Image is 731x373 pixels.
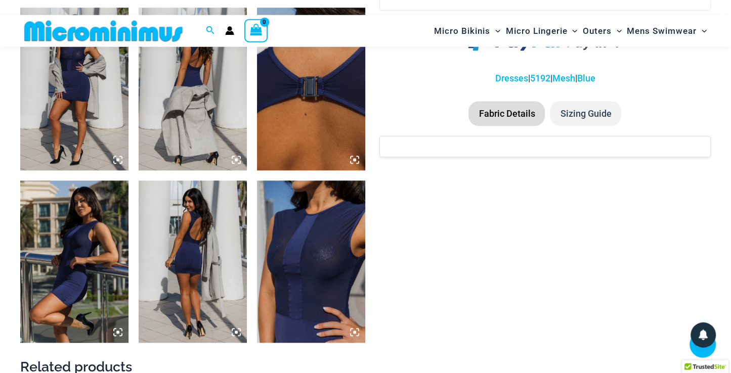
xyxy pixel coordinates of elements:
[379,71,711,86] p: | | |
[225,26,234,35] a: Account icon link
[624,18,709,44] a: Mens SwimwearMenu ToggleMenu Toggle
[20,181,128,343] img: Desire Me Navy 5192 Dress
[697,18,707,44] span: Menu Toggle
[434,18,490,44] span: Micro Bikinis
[244,19,268,42] a: View Shopping Cart, empty
[530,73,550,84] a: 5192
[20,8,128,170] img: Desire Me Navy 5192 Dress
[432,18,503,44] a: Micro BikinisMenu ToggleMenu Toggle
[503,18,580,44] a: Micro LingerieMenu ToggleMenu Toggle
[550,102,621,127] li: Sizing Guide
[627,18,697,44] span: Mens Swimwear
[552,73,575,84] a: Mesh
[490,18,500,44] span: Menu Toggle
[206,25,215,37] a: Search icon link
[567,18,577,44] span: Menu Toggle
[580,18,624,44] a: OutersMenu ToggleMenu Toggle
[257,181,365,343] img: Desire Me Navy 5192 Dress
[583,18,612,44] span: Outers
[430,17,711,45] nav: Site Navigation
[612,18,622,44] span: Menu Toggle
[577,73,595,84] a: Blue
[505,18,567,44] span: Micro Lingerie
[139,8,247,170] img: Desire Me Navy 5192 Dress
[468,102,545,127] li: Fabric Details
[139,181,247,343] img: Desire Me Navy 5192 Dress
[20,20,187,42] img: MM SHOP LOGO FLAT
[257,8,365,170] img: Desire Me Navy 5192 Dress
[495,73,528,84] a: Dresses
